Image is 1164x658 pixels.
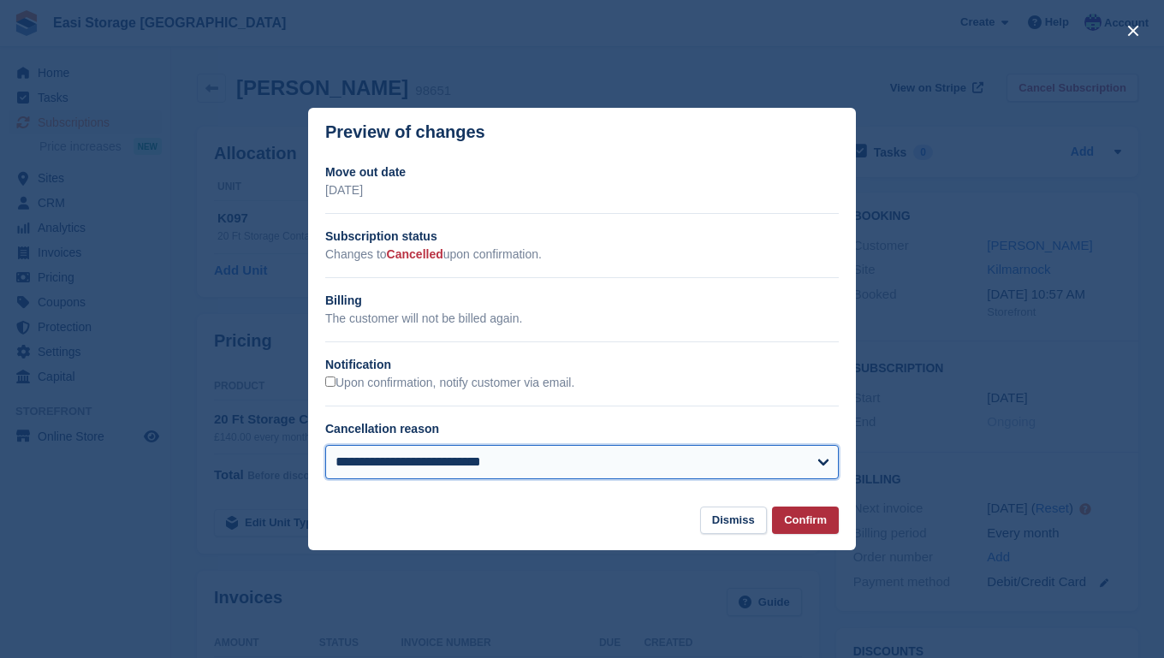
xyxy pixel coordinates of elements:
[325,356,839,374] h2: Notification
[325,376,574,391] label: Upon confirmation, notify customer via email.
[325,376,336,387] input: Upon confirmation, notify customer via email.
[387,247,443,261] span: Cancelled
[325,310,839,328] p: The customer will not be billed again.
[772,507,839,535] button: Confirm
[1119,17,1147,44] button: close
[700,507,767,535] button: Dismiss
[325,228,839,246] h2: Subscription status
[325,246,839,264] p: Changes to upon confirmation.
[325,122,485,142] p: Preview of changes
[325,181,839,199] p: [DATE]
[325,163,839,181] h2: Move out date
[325,422,439,436] label: Cancellation reason
[325,292,839,310] h2: Billing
